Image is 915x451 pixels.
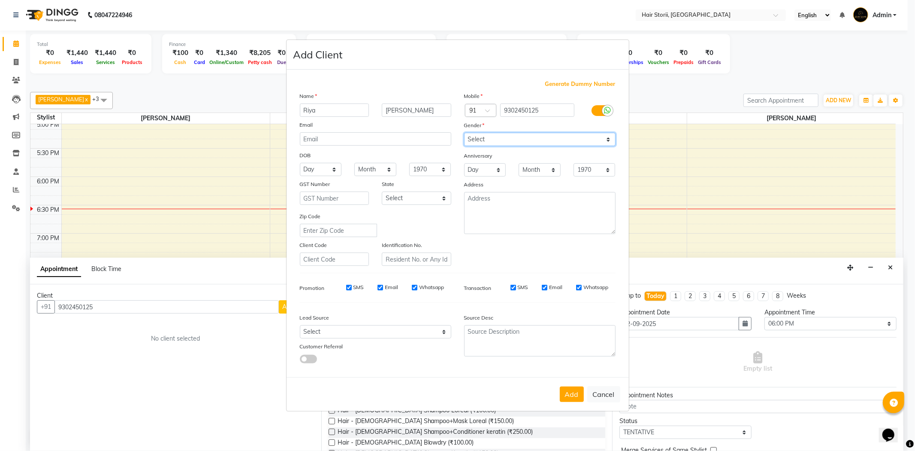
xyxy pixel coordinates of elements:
label: DOB [300,152,311,159]
label: Email [549,283,562,291]
input: Email [300,132,451,146]
label: Whatsapp [583,283,608,291]
label: Mobile [464,92,483,100]
label: Name [300,92,317,100]
input: Mobile [500,104,574,117]
label: Source Desc [464,314,494,322]
label: Promotion [300,284,325,292]
label: Transaction [464,284,492,292]
label: SMS [353,283,364,291]
label: Identification No. [382,241,422,249]
label: Whatsapp [419,283,444,291]
label: Email [300,121,313,129]
label: GST Number [300,180,330,188]
label: Customer Referral [300,343,343,350]
input: First Name [300,104,369,117]
label: Client Code [300,241,327,249]
input: Resident No. or Any Id [382,253,451,266]
label: Gender [464,122,485,129]
label: Email [385,283,398,291]
input: Client Code [300,253,369,266]
input: Last Name [382,104,451,117]
label: Address [464,181,484,189]
button: Cancel [587,386,620,402]
label: Zip Code [300,213,321,220]
label: State [382,180,394,188]
label: SMS [518,283,528,291]
label: Anniversary [464,152,492,160]
input: Enter Zip Code [300,224,377,237]
h4: Add Client [293,47,343,62]
button: Add [560,387,584,402]
label: Lead Source [300,314,329,322]
span: Generate Dummy Number [545,80,616,88]
input: GST Number [300,192,369,205]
